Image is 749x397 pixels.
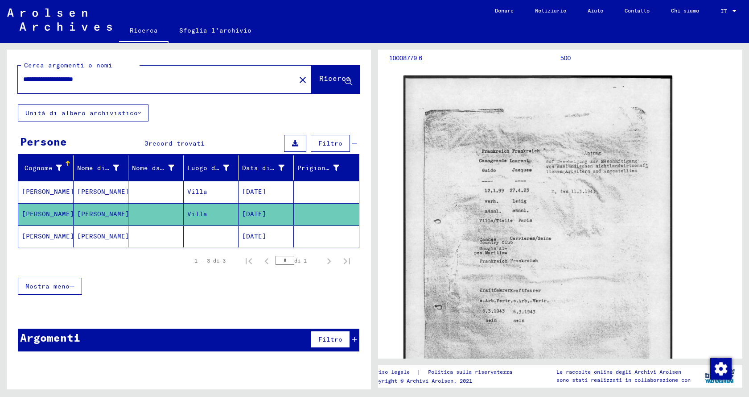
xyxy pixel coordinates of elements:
button: Mostra meno [18,278,82,295]
font: [DATE] [242,188,266,196]
font: Argomenti [20,331,80,344]
font: Data di nascita [242,164,302,172]
font: IT [720,8,727,14]
font: 1 – 3 di 3 [194,257,226,264]
mat-icon: close [297,75,308,85]
font: Mostra meno [25,282,70,290]
font: [DATE] [242,210,266,218]
font: [PERSON_NAME] [77,210,129,218]
a: Avviso legale [369,368,417,377]
div: Modifica consenso [710,358,731,379]
font: di 1 [294,257,307,264]
a: Sfoglia l'archivio [169,20,262,41]
font: [PERSON_NAME] [22,210,74,218]
button: Pagina successiva [320,252,338,270]
font: Persone [20,135,67,148]
button: Filtro [311,331,350,348]
font: Aiuto [588,7,603,14]
div: Prigioniero n. [297,161,351,175]
button: Chiaro [294,71,312,88]
button: Pagina precedente [258,252,276,270]
font: Filtro [318,335,342,343]
font: Filtro [318,139,342,147]
font: Nome di battesimo [77,164,145,172]
font: [PERSON_NAME] [22,232,74,240]
font: Le raccolte online degli Archivi Arolsen [556,368,681,375]
font: 500 [560,54,571,62]
mat-header-cell: Nome di battesimo [74,155,129,180]
button: Ultima pagina [338,252,356,270]
font: Contatto [625,7,650,14]
font: Politica sulla riservatezza [428,368,512,375]
font: [DATE] [242,232,266,240]
font: Chi siamo [671,7,699,14]
div: Cognome [22,161,73,175]
font: Avviso legale [369,368,410,375]
font: Ricerca [319,74,350,83]
font: Ricerca [130,26,158,34]
font: Prigioniero n. [297,164,354,172]
button: Unità di albero archivistico [18,104,148,121]
font: | [417,368,421,376]
mat-header-cell: Cognome [18,155,74,180]
font: Unità di albero archivistico [25,109,138,117]
font: record trovati [148,139,205,147]
mat-header-cell: Luogo di nascita [184,155,239,180]
mat-header-cell: Nome da nubile [128,155,184,180]
button: Ricerca [312,66,360,93]
font: Luogo di nascita [187,164,251,172]
img: yv_logo.png [703,365,737,387]
font: Donare [495,7,514,14]
font: [PERSON_NAME] [77,232,129,240]
div: Data di nascita [242,161,296,175]
img: Modifica consenso [710,358,732,380]
font: Nome da nubile [132,164,188,172]
a: Politica sulla riservatezza [421,368,523,377]
font: Cognome [25,164,53,172]
font: Notiziario [535,7,566,14]
font: Villa [187,210,207,218]
font: sono stati realizzati in collaborazione con [556,376,691,383]
a: Ricerca [119,20,169,43]
font: [PERSON_NAME] [77,188,129,196]
mat-header-cell: Prigioniero n. [294,155,359,180]
font: 3 [144,139,148,147]
font: [PERSON_NAME] [22,188,74,196]
font: Copyright © Archivi Arolsen, 2021 [369,377,472,384]
font: Sfoglia l'archivio [179,26,251,34]
button: Prima pagina [240,252,258,270]
img: Arolsen_neg.svg [7,8,112,31]
mat-header-cell: Data di nascita [239,155,294,180]
font: Cerca argomenti o nomi [24,61,112,69]
div: Nome di battesimo [77,161,131,175]
div: Luogo di nascita [187,161,241,175]
div: Nome da nubile [132,161,185,175]
a: 10008779 6 [389,54,422,62]
button: Filtro [311,135,350,152]
font: Villa [187,188,207,196]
